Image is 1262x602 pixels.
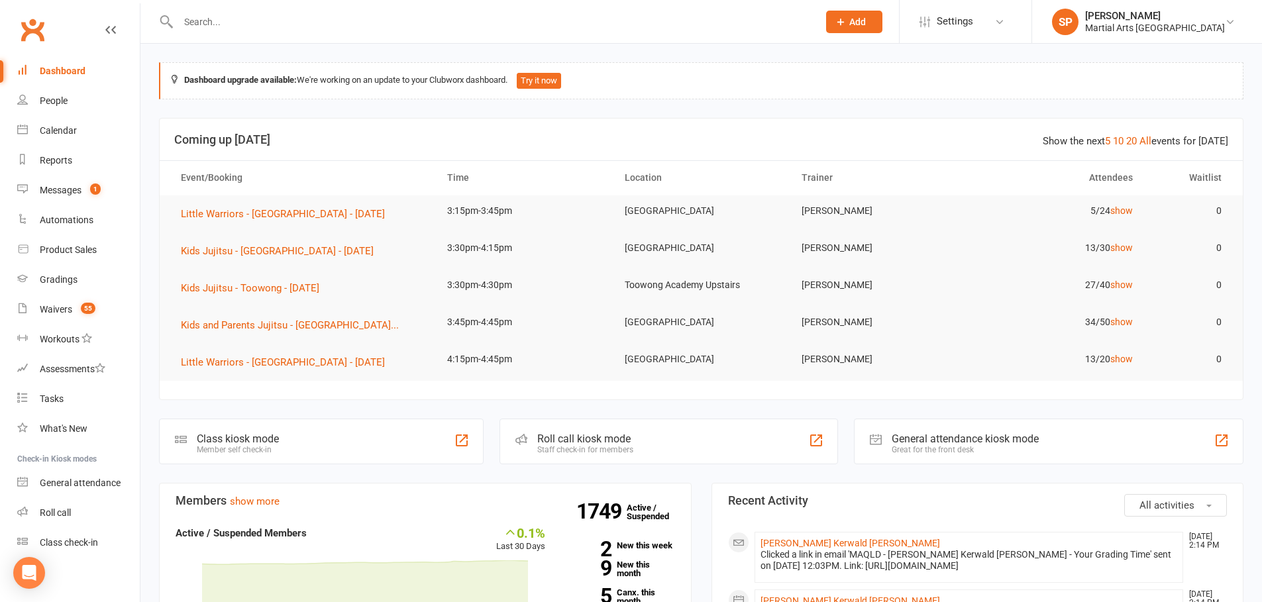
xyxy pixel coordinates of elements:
[17,56,140,86] a: Dashboard
[435,270,613,301] td: 3:30pm-4:30pm
[17,116,140,146] a: Calendar
[790,307,967,338] td: [PERSON_NAME]
[40,274,78,285] div: Gradings
[790,161,967,195] th: Trainer
[17,325,140,354] a: Workouts
[90,183,101,195] span: 1
[40,185,81,195] div: Messages
[17,354,140,384] a: Assessments
[967,270,1145,301] td: 27/40
[13,557,45,589] div: Open Intercom Messenger
[728,494,1228,507] h3: Recent Activity
[1145,195,1234,226] td: 0
[565,541,675,550] a: 2New this week
[1139,135,1151,147] a: All
[613,232,790,264] td: [GEOGRAPHIC_DATA]
[967,344,1145,375] td: 13/20
[81,303,95,314] span: 55
[181,280,329,296] button: Kids Jujitsu - Toowong - [DATE]
[40,507,71,518] div: Roll call
[197,432,279,445] div: Class kiosk mode
[1113,135,1124,147] a: 10
[17,235,140,265] a: Product Sales
[181,354,394,370] button: Little Warriors - [GEOGRAPHIC_DATA] - [DATE]
[1110,242,1133,253] a: show
[1183,532,1226,550] time: [DATE] 2:14 PM
[1110,317,1133,327] a: show
[790,232,967,264] td: [PERSON_NAME]
[1145,270,1234,301] td: 0
[937,7,973,36] span: Settings
[159,62,1243,99] div: We're working on an update to your Clubworx dashboard.
[181,356,385,368] span: Little Warriors - [GEOGRAPHIC_DATA] - [DATE]
[496,525,545,540] div: 0.1%
[1085,22,1225,34] div: Martial Arts [GEOGRAPHIC_DATA]
[181,245,374,257] span: Kids Jujitsu - [GEOGRAPHIC_DATA] - [DATE]
[40,215,93,225] div: Automations
[181,317,408,333] button: Kids and Parents Jujitsu - [GEOGRAPHIC_DATA]...
[435,307,613,338] td: 3:45pm-4:45pm
[435,195,613,226] td: 3:15pm-3:45pm
[1145,232,1234,264] td: 0
[1110,205,1133,216] a: show
[565,558,611,578] strong: 9
[435,161,613,195] th: Time
[1085,10,1225,22] div: [PERSON_NAME]
[40,537,98,548] div: Class check-in
[892,445,1039,454] div: Great for the front desk
[1110,354,1133,364] a: show
[17,86,140,116] a: People
[967,232,1145,264] td: 13/30
[40,334,79,344] div: Workouts
[790,195,967,226] td: [PERSON_NAME]
[435,344,613,375] td: 4:15pm-4:45pm
[40,155,72,166] div: Reports
[17,528,140,558] a: Class kiosk mode
[967,307,1145,338] td: 34/50
[17,414,140,444] a: What's New
[40,244,97,255] div: Product Sales
[761,538,940,548] a: [PERSON_NAME] Kerwald [PERSON_NAME]
[565,560,675,577] a: 9New this month
[435,232,613,264] td: 3:30pm-4:15pm
[826,11,882,33] button: Add
[627,493,685,530] a: 1749Active / Suspended
[1043,133,1228,149] div: Show the next events for [DATE]
[230,495,280,507] a: show more
[174,133,1228,146] h3: Coming up [DATE]
[892,432,1039,445] div: General attendance kiosk mode
[967,161,1145,195] th: Attendees
[17,384,140,414] a: Tasks
[197,445,279,454] div: Member self check-in
[16,13,49,46] a: Clubworx
[181,243,383,259] button: Kids Jujitsu - [GEOGRAPHIC_DATA] - [DATE]
[40,125,77,136] div: Calendar
[169,161,435,195] th: Event/Booking
[17,205,140,235] a: Automations
[176,494,675,507] h3: Members
[17,265,140,295] a: Gradings
[537,445,633,454] div: Staff check-in for members
[17,176,140,205] a: Messages 1
[1105,135,1110,147] a: 5
[40,477,121,488] div: General attendance
[17,295,140,325] a: Waivers 55
[1145,161,1234,195] th: Waitlist
[849,17,866,27] span: Add
[17,468,140,498] a: General attendance kiosk mode
[613,195,790,226] td: [GEOGRAPHIC_DATA]
[613,307,790,338] td: [GEOGRAPHIC_DATA]
[1145,307,1234,338] td: 0
[1124,494,1227,517] button: All activities
[790,344,967,375] td: [PERSON_NAME]
[17,146,140,176] a: Reports
[40,95,68,106] div: People
[565,539,611,559] strong: 2
[1126,135,1137,147] a: 20
[40,423,87,434] div: What's New
[181,208,385,220] span: Little Warriors - [GEOGRAPHIC_DATA] - [DATE]
[181,206,394,222] button: Little Warriors - [GEOGRAPHIC_DATA] - [DATE]
[176,527,307,539] strong: Active / Suspended Members
[1145,344,1234,375] td: 0
[181,282,319,294] span: Kids Jujitsu - Toowong - [DATE]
